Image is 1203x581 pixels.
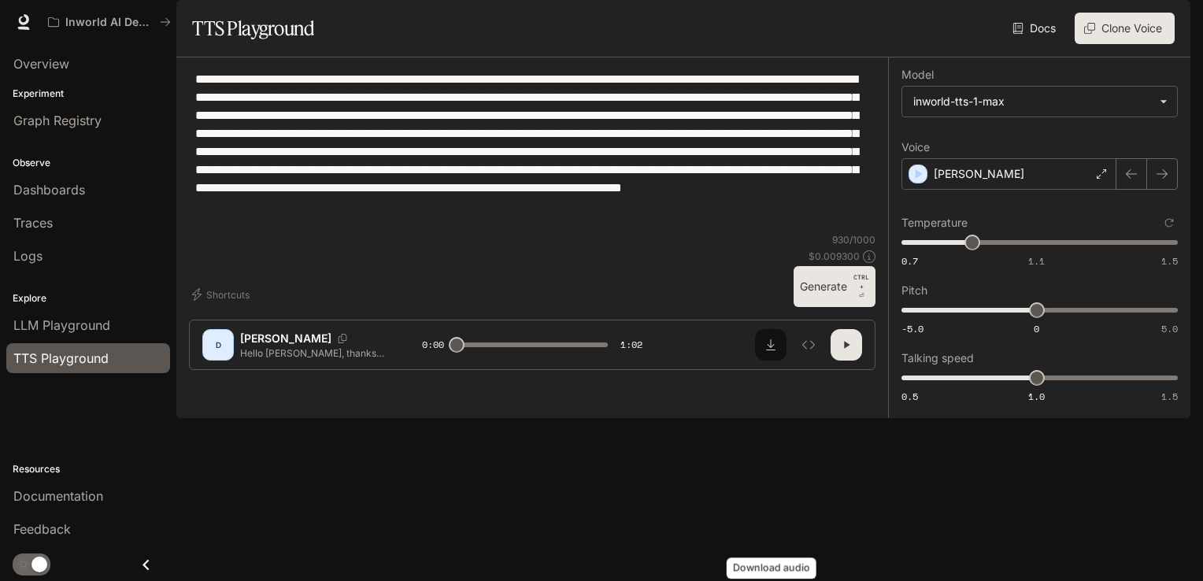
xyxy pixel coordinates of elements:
[65,16,154,29] p: Inworld AI Demos
[901,217,968,228] p: Temperature
[1160,214,1178,231] button: Reset to default
[901,69,934,80] p: Model
[902,87,1177,117] div: inworld-tts-1-max
[901,322,924,335] span: -5.0
[1161,390,1178,403] span: 1.5
[331,334,353,343] button: Copy Voice ID
[240,346,384,360] p: Hello [PERSON_NAME], thanks for making a 5 minute video on my 3 minute video where I talked about...
[853,272,869,301] p: ⏎
[794,266,875,307] button: GenerateCTRL +⏎
[1009,13,1062,44] a: Docs
[189,282,256,307] button: Shortcuts
[422,337,444,353] span: 0:00
[913,94,1152,109] div: inworld-tts-1-max
[1161,254,1178,268] span: 1.5
[793,329,824,361] button: Inspect
[1028,254,1045,268] span: 1.1
[1028,390,1045,403] span: 1.0
[205,332,231,357] div: D
[901,285,927,296] p: Pitch
[41,6,178,38] button: All workspaces
[1161,322,1178,335] span: 5.0
[901,254,918,268] span: 0.7
[1034,322,1039,335] span: 0
[620,337,642,353] span: 1:02
[727,557,816,579] div: Download audio
[853,272,869,291] p: CTRL +
[755,329,787,361] button: Download audio
[192,13,314,44] h1: TTS Playground
[240,331,331,346] p: [PERSON_NAME]
[934,166,1024,182] p: [PERSON_NAME]
[901,142,930,153] p: Voice
[1075,13,1175,44] button: Clone Voice
[901,390,918,403] span: 0.5
[901,353,974,364] p: Talking speed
